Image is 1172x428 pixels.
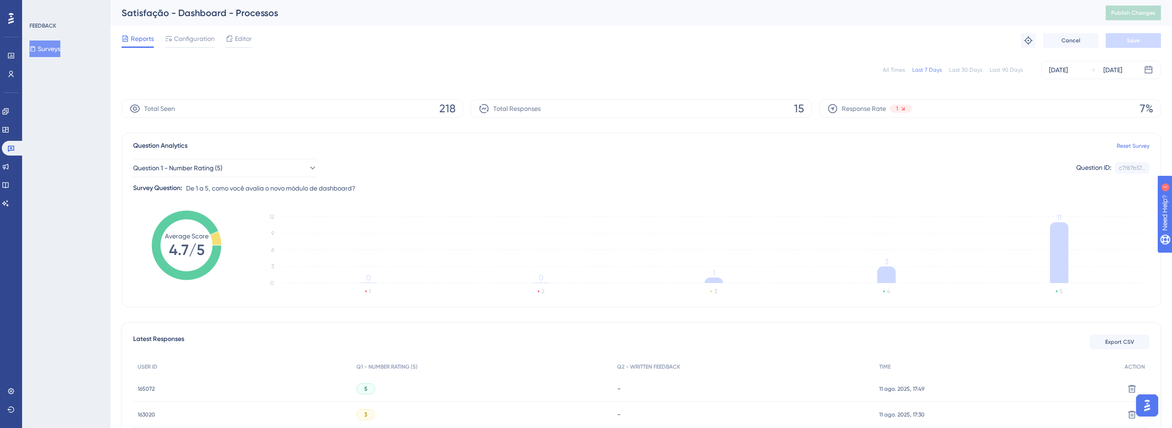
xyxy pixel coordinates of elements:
text: 2 [542,288,544,295]
div: Last 7 Days [912,66,942,74]
text: 1 [369,288,371,295]
button: Cancel [1043,33,1098,48]
button: Question 1 - Number Rating (5) [133,159,317,177]
span: Latest Responses [133,334,184,350]
div: 1 [64,5,67,12]
span: 15 [794,101,804,116]
div: [DATE] [1049,64,1068,75]
span: ACTION [1125,363,1145,370]
text: 3 [714,288,717,295]
button: Save [1106,33,1161,48]
span: Editor [235,33,252,44]
tspan: 0 [270,280,274,286]
span: Cancel [1061,37,1080,44]
div: - [617,410,870,419]
span: 1 [896,105,898,112]
div: [DATE] [1103,64,1122,75]
tspan: 6 [271,247,274,253]
span: 5 [364,385,367,393]
span: 7% [1140,101,1153,116]
span: 11 ago. 2025, 17:30 [879,411,925,418]
span: 3 [364,411,367,418]
tspan: 12 [269,214,274,220]
span: Save [1127,37,1140,44]
tspan: 4.7/5 [169,241,204,259]
div: c7f87b57... [1119,164,1145,172]
div: All Times [883,66,905,74]
text: 4 [887,288,890,295]
span: TIME [879,363,891,370]
div: FEEDBACK [29,22,56,29]
span: 165072 [138,385,155,393]
tspan: 11 [1057,213,1061,222]
span: Q2 - WRITTEN FEEDBACK [617,363,680,370]
button: Publish Changes [1106,6,1161,20]
span: Q1 - NUMBER RATING (5) [356,363,418,370]
div: Question ID: [1076,162,1111,174]
span: Question Analytics [133,140,187,151]
span: 11 ago. 2025, 17:49 [879,385,924,393]
span: Total Responses [493,103,541,114]
a: Reset Survey [1117,142,1149,150]
span: Total Seen [144,103,175,114]
tspan: 3 [271,263,274,270]
text: 5 [1060,288,1062,295]
tspan: 9 [271,230,274,237]
div: Satisfação - Dashboard - Processos [122,6,1083,19]
span: USER ID [138,363,157,370]
span: 218 [439,101,455,116]
span: Configuration [174,33,215,44]
span: Publish Changes [1111,9,1155,17]
button: Surveys [29,40,60,57]
span: Need Help? [22,2,58,13]
tspan: 0 [539,273,543,282]
div: Last 90 Days [990,66,1023,74]
span: Question 1 - Number Rating (5) [133,162,222,174]
iframe: UserGuiding AI Assistant Launcher [1133,392,1161,419]
span: 163020 [138,411,155,418]
div: Last 30 Days [949,66,982,74]
div: Survey Question: [133,183,182,194]
tspan: 0 [366,273,371,282]
button: Export CSV [1090,335,1149,349]
tspan: Average Score [165,232,209,240]
span: Reports [131,33,154,44]
span: Response Rate [842,103,886,114]
span: De 1 a 5, como você avalia o novo módulo de dashboard? [186,183,356,194]
tspan: 1 [713,268,715,277]
tspan: 3 [885,257,888,266]
div: - [617,384,870,393]
span: Export CSV [1105,338,1134,346]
